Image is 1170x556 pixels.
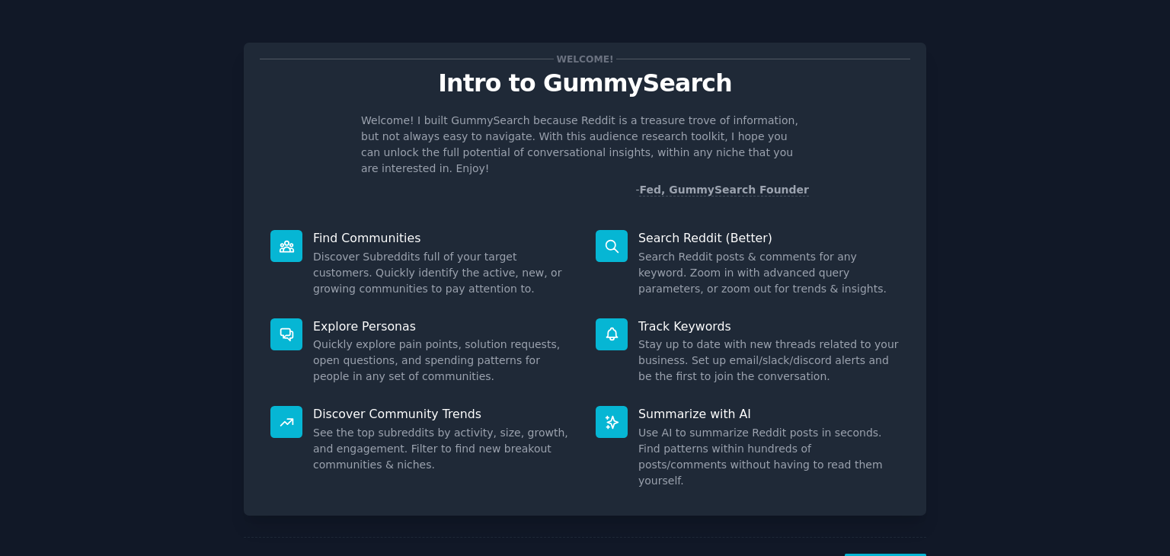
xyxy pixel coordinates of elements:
[638,406,900,422] p: Summarize with AI
[313,318,574,334] p: Explore Personas
[635,182,809,198] div: -
[639,184,809,197] a: Fed, GummySearch Founder
[260,70,910,97] p: Intro to GummySearch
[638,249,900,297] dd: Search Reddit posts & comments for any keyword. Zoom in with advanced query parameters, or zoom o...
[361,113,809,177] p: Welcome! I built GummySearch because Reddit is a treasure trove of information, but not always ea...
[313,425,574,473] dd: See the top subreddits by activity, size, growth, and engagement. Filter to find new breakout com...
[638,425,900,489] dd: Use AI to summarize Reddit posts in seconds. Find patterns within hundreds of posts/comments with...
[638,230,900,246] p: Search Reddit (Better)
[313,406,574,422] p: Discover Community Trends
[554,51,616,67] span: Welcome!
[313,249,574,297] dd: Discover Subreddits full of your target customers. Quickly identify the active, new, or growing c...
[313,337,574,385] dd: Quickly explore pain points, solution requests, open questions, and spending patterns for people ...
[638,318,900,334] p: Track Keywords
[313,230,574,246] p: Find Communities
[638,337,900,385] dd: Stay up to date with new threads related to your business. Set up email/slack/discord alerts and ...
